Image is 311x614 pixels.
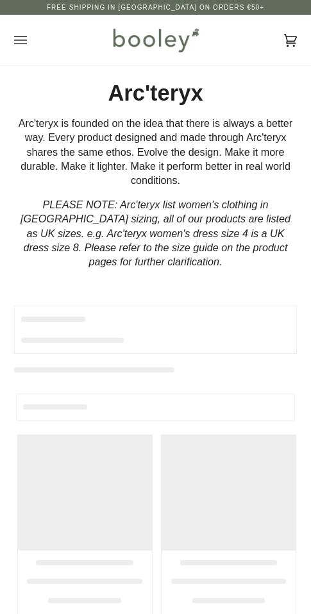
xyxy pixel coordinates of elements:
[108,24,203,56] img: Booley
[14,79,298,107] h1: Arc'teryx
[47,3,264,13] p: Free Shipping in [GEOGRAPHIC_DATA] on Orders €50+
[21,199,290,267] em: PLEASE NOTE: Arc'teryx list women's clothing in [GEOGRAPHIC_DATA] sizing, all of our products are...
[14,15,53,65] button: Open menu
[14,116,298,187] div: Arc'teryx is founded on the idea that there is always a better way. Every product designed and ma...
